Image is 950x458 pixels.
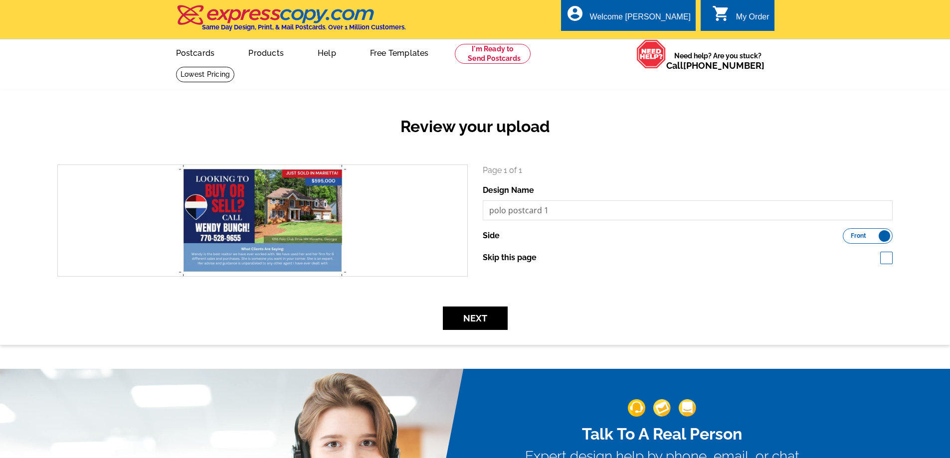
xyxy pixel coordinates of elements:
[50,117,900,136] h2: Review your upload
[666,60,764,71] span: Call
[443,306,508,330] button: Next
[176,12,406,31] a: Same Day Design, Print, & Mail Postcards. Over 1 Million Customers.
[160,40,231,64] a: Postcards
[683,60,764,71] a: [PHONE_NUMBER]
[354,40,445,64] a: Free Templates
[483,164,893,176] p: Page 1 of 1
[628,399,645,417] img: support-img-1.png
[483,184,534,196] label: Design Name
[590,12,691,26] div: Welcome [PERSON_NAME]
[232,40,300,64] a: Products
[566,4,584,22] i: account_circle
[483,230,500,242] label: Side
[736,12,769,26] div: My Order
[302,40,352,64] a: Help
[712,4,730,22] i: shopping_cart
[483,252,537,264] label: Skip this page
[525,425,799,444] h2: Talk To A Real Person
[712,11,769,23] a: shopping_cart My Order
[666,51,769,71] span: Need help? Are you stuck?
[636,39,666,69] img: help
[483,200,893,220] input: File Name
[653,399,671,417] img: support-img-2.png
[851,233,866,238] span: Front
[679,399,696,417] img: support-img-3_1.png
[202,23,406,31] h4: Same Day Design, Print, & Mail Postcards. Over 1 Million Customers.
